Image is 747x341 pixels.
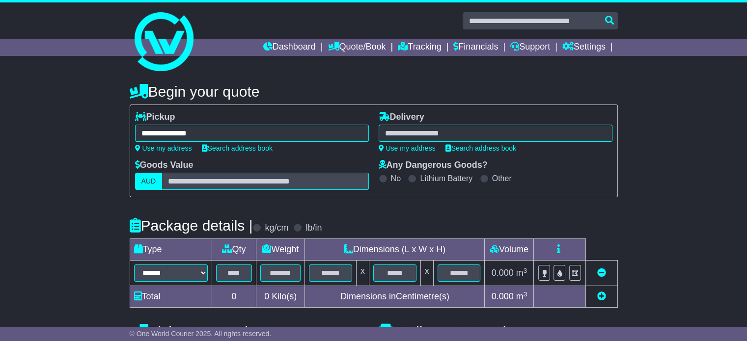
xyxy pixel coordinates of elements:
a: Search address book [445,144,516,152]
h4: Delivery Instructions [379,323,618,340]
td: Type [130,239,212,261]
label: Lithium Battery [420,174,472,183]
label: No [391,174,401,183]
label: AUD [135,173,163,190]
label: kg/cm [265,223,288,234]
a: Financials [453,39,498,56]
a: Dashboard [263,39,316,56]
td: Volume [485,239,534,261]
td: 0 [212,286,256,308]
h4: Package details | [130,217,253,234]
a: Search address book [202,144,273,152]
td: Kilo(s) [256,286,305,308]
span: 0 [264,291,269,301]
span: m [516,268,527,278]
span: © One World Courier 2025. All rights reserved. [130,330,272,338]
a: Tracking [398,39,441,56]
a: Use my address [135,144,192,152]
a: Use my address [379,144,436,152]
label: Pickup [135,112,175,123]
a: Settings [562,39,606,56]
td: Weight [256,239,305,261]
td: Qty [212,239,256,261]
sup: 3 [524,267,527,274]
h4: Begin your quote [130,83,618,100]
td: x [420,261,433,286]
label: Other [492,174,512,183]
a: Quote/Book [328,39,386,56]
a: Remove this item [597,268,606,278]
label: Goods Value [135,160,194,171]
td: Total [130,286,212,308]
span: 0.000 [492,268,514,278]
td: x [356,261,369,286]
a: Add new item [597,291,606,301]
label: Delivery [379,112,424,123]
label: lb/in [305,223,322,234]
td: Dimensions in Centimetre(s) [305,286,485,308]
span: 0.000 [492,291,514,301]
sup: 3 [524,290,527,298]
h4: Pickup Instructions [130,323,369,340]
span: m [516,291,527,301]
td: Dimensions (L x W x H) [305,239,485,261]
a: Support [510,39,550,56]
label: Any Dangerous Goods? [379,160,488,171]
